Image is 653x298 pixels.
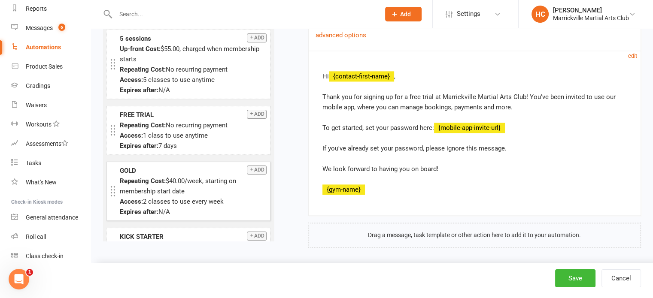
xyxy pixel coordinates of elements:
[120,142,158,150] strong: Expires after:
[385,7,422,21] button: Add
[555,269,595,287] button: Save
[532,6,549,23] div: HC
[120,44,267,64] div: $55.00, charged when membership starts
[553,14,629,22] div: Marrickville Martial Arts Club
[120,141,267,151] div: 7 days
[11,96,91,115] a: Waivers
[316,31,366,39] a: advanced options
[11,38,91,57] a: Automations
[11,134,91,154] a: Assessments
[247,33,267,42] button: Add
[26,82,50,89] div: Gradings
[26,121,52,128] div: Workouts
[120,75,267,85] div: 5 classes to use anytime
[11,227,91,247] a: Roll call
[120,198,143,205] strong: Access:
[120,66,166,73] strong: Repeating Cost:
[120,45,161,53] strong: Up-front Cost:
[120,176,267,196] div: $40.00/week, starting on membership start date
[457,4,480,24] span: Settings
[322,71,627,195] div: Hi , Thank you for signing up for a free trial at Marrickville Martial Arts Club! You've been inv...
[120,233,164,241] strong: KICK STARTER
[58,24,65,31] span: 6
[26,253,64,259] div: Class check-in
[120,76,143,84] strong: Access:
[120,121,166,129] strong: Repeating Cost:
[26,214,78,221] div: General attendance
[120,120,267,130] div: No recurring payment
[113,8,374,20] input: Search...
[120,207,267,217] div: N/A
[11,18,91,38] a: Messages 6
[247,166,267,175] button: Add
[9,269,29,289] iframe: Intercom live chat
[26,44,61,51] div: Automations
[120,130,267,141] div: 1 class to use anytime
[11,57,91,76] a: Product Sales
[120,86,158,94] strong: Expires after:
[120,111,154,119] strong: FREE TRIAL
[400,11,411,18] span: Add
[628,53,637,59] small: edit
[11,208,91,227] a: General attendance kiosk mode
[26,160,41,166] div: Tasks
[120,196,267,207] div: 2 classes to use every week
[26,269,33,276] span: 1
[120,167,136,175] strong: GOLD
[26,63,63,70] div: Product Sales
[601,269,641,287] button: Cancel
[11,247,91,266] a: Class kiosk mode
[26,5,47,12] div: Reports
[120,85,267,95] div: N/A
[26,179,57,186] div: What's New
[247,232,267,241] button: Add
[553,6,629,14] div: [PERSON_NAME]
[120,132,143,139] strong: Access:
[26,24,53,31] div: Messages
[120,64,267,75] div: No recurring payment
[11,173,91,192] a: What's New
[120,177,166,185] strong: Repeating Cost:
[26,102,47,108] div: Waivers
[26,140,68,147] div: Assessments
[247,110,267,119] button: Add
[11,115,91,134] a: Workouts
[120,35,151,42] strong: 5 sessions
[26,233,46,240] div: Roll call
[120,208,158,216] strong: Expires after:
[11,154,91,173] a: Tasks
[11,76,91,96] a: Gradings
